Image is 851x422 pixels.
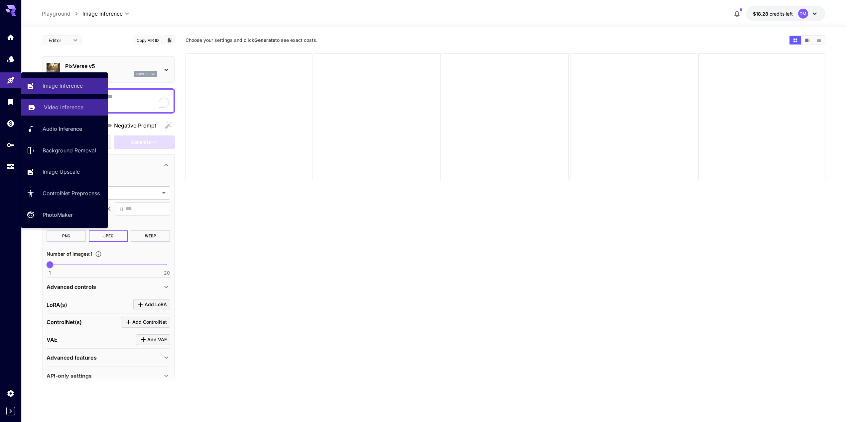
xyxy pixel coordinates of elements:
p: Image Upscale [43,168,80,176]
span: Add ControlNet [132,318,167,326]
span: $18.28 [753,11,770,17]
button: WEBP [131,230,170,242]
button: Click to add VAE [136,334,170,345]
a: Audio Inference [21,121,108,137]
span: Negative Prompt [114,122,156,129]
span: 20 [164,270,170,276]
p: Audio Inference [43,125,82,133]
span: Number of images : 1 [47,251,92,257]
button: JPEG [89,230,128,242]
a: Image Upscale [21,164,108,180]
button: Click to add LoRA [133,299,170,310]
div: Settings [7,389,15,397]
a: Background Removal [21,142,108,158]
a: PhotoMaker [21,207,108,223]
p: Image Inference [43,82,83,90]
button: PNG [47,230,86,242]
button: Specify how many images to generate in a single request. Each image generation will be charged se... [92,251,104,257]
span: Image Inference [82,10,123,18]
span: Add VAE [147,336,167,344]
nav: breadcrumb [42,10,82,18]
p: pixverse_v5 [136,72,155,76]
button: Add to library [167,36,173,44]
p: PixVerse v5 [65,62,157,70]
p: Playground [42,10,70,18]
b: Generate [254,37,275,43]
textarea: To enrich screen reader interactions, please activate Accessibility in Grammarly extension settings [47,93,170,109]
p: LoRA(s) [47,301,67,309]
div: Wallet [7,119,15,127]
button: Click to add ControlNet [121,317,170,328]
span: credits left [770,11,793,17]
div: Library [7,98,15,106]
div: Show media in grid viewShow media in video viewShow media in list view [789,35,825,45]
p: Advanced features [47,354,97,362]
span: Choose your settings and click to see exact costs. [185,37,317,43]
div: $18.284 [753,10,793,17]
div: Models [7,55,15,63]
p: API-only settings [47,372,92,380]
a: ControlNet Preprocess [21,185,108,202]
p: Advanced controls [47,283,96,291]
a: Image Inference [21,78,108,94]
button: Show media in list view [813,36,825,44]
span: H [120,205,123,213]
p: VAE [47,336,58,344]
button: $18.284 [746,6,825,21]
p: ControlNet(s) [47,318,82,326]
div: DM [798,9,808,19]
span: Add LoRA [145,300,167,309]
div: Home [7,33,15,42]
div: Playground [7,76,15,85]
p: PhotoMaker [43,211,73,219]
button: Show media in grid view [790,36,801,44]
div: Usage [7,162,15,171]
a: Video Inference [21,99,108,116]
span: 1 [49,270,51,276]
button: Copy AIR ID [133,36,163,45]
div: API Keys [7,141,15,149]
button: Expand sidebar [6,407,15,415]
p: ControlNet Preprocess [43,189,100,197]
p: Background Removal [43,146,96,154]
p: Video Inference [44,103,83,111]
button: Show media in video view [801,36,813,44]
span: Editor [49,37,69,44]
